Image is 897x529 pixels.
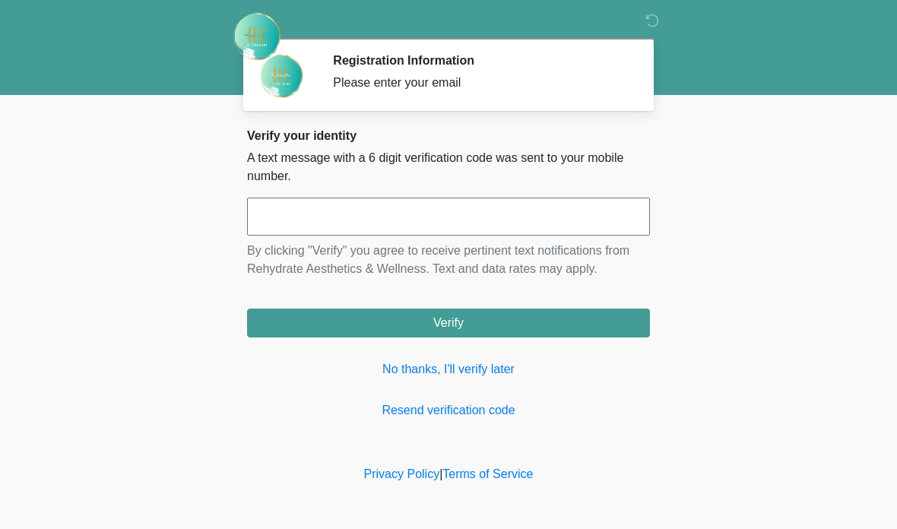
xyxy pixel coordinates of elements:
[333,74,627,92] div: Please enter your email
[442,467,533,480] a: Terms of Service
[247,242,650,278] p: By clicking "Verify" you agree to receive pertinent text notifications from Rehydrate Aesthetics ...
[232,11,282,62] img: Rehydrate Aesthetics & Wellness Logo
[439,467,442,480] a: |
[247,360,650,379] a: No thanks, I'll verify later
[258,53,304,99] img: Agent Avatar
[247,309,650,337] button: Verify
[247,401,650,420] a: Resend verification code
[364,467,440,480] a: Privacy Policy
[247,149,650,185] p: A text message with a 6 digit verification code was sent to your mobile number.
[247,128,650,143] h2: Verify your identity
